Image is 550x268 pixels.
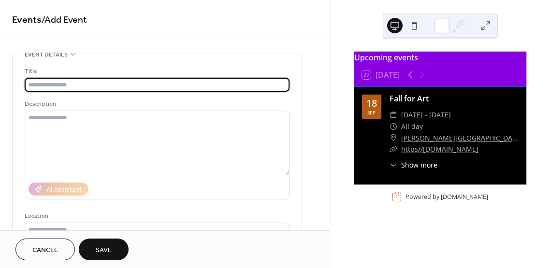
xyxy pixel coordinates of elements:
span: Cancel [32,245,58,255]
div: ​ [390,109,397,121]
span: [DATE] - [DATE] [401,109,451,121]
div: Powered by [405,193,488,201]
div: ​ [390,143,397,155]
button: Cancel [15,239,75,260]
span: Event details [25,50,68,60]
button: ​Show more [390,160,437,170]
div: ​ [390,160,397,170]
div: Upcoming events [354,52,526,63]
div: Description [25,99,288,109]
a: Fall for Art [390,93,429,104]
div: ​ [390,132,397,144]
span: Show more [401,160,437,170]
div: ​ [390,121,397,132]
a: [DOMAIN_NAME] [441,193,488,201]
div: Title [25,66,288,76]
div: Sep [367,110,376,115]
span: All day [401,121,423,132]
span: Save [96,245,112,255]
span: / Add Event [42,11,87,29]
a: https//[DOMAIN_NAME] [401,144,478,154]
a: [PERSON_NAME][GEOGRAPHIC_DATA][DEMOGRAPHIC_DATA], [STREET_ADDRESS][PERSON_NAME] [401,132,519,144]
div: Location [25,211,288,221]
a: Events [12,11,42,29]
div: 18 [366,99,377,108]
button: Save [79,239,129,260]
